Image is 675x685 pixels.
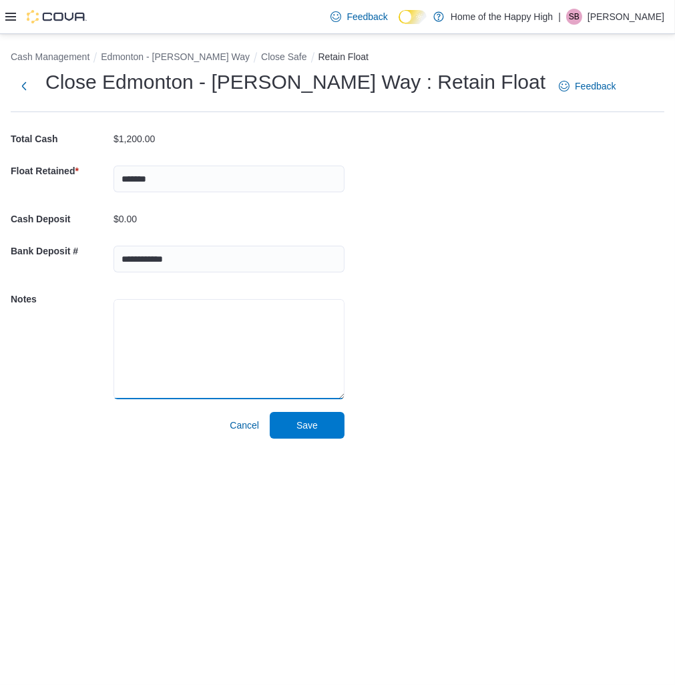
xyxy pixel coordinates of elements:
span: Feedback [347,10,387,23]
p: [PERSON_NAME] [588,9,664,25]
nav: An example of EuiBreadcrumbs [11,50,664,66]
h5: Float Retained [11,158,111,184]
button: Save [270,412,345,439]
h5: Cash Deposit [11,206,111,232]
button: Retain Float [318,51,369,62]
button: Cancel [224,412,264,439]
a: Feedback [553,73,621,99]
span: Save [296,419,318,432]
button: Cash Management [11,51,89,62]
span: Cancel [230,419,259,432]
p: Home of the Happy High [451,9,553,25]
h5: Bank Deposit # [11,238,111,264]
input: Dark Mode [399,10,427,24]
span: Feedback [575,79,616,93]
p: $1,200.00 [114,134,155,144]
img: Cova [27,10,87,23]
button: Next [11,73,37,99]
h5: Notes [11,286,111,312]
p: $0.00 [114,214,137,224]
h1: Close Edmonton - [PERSON_NAME] Way : Retain Float [45,69,545,95]
span: SB [569,9,580,25]
h5: Total Cash [11,126,111,152]
div: Sher Buchholtz [566,9,582,25]
a: Feedback [325,3,393,30]
button: Close Safe [261,51,306,62]
button: Edmonton - [PERSON_NAME] Way [101,51,250,62]
p: | [558,9,561,25]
